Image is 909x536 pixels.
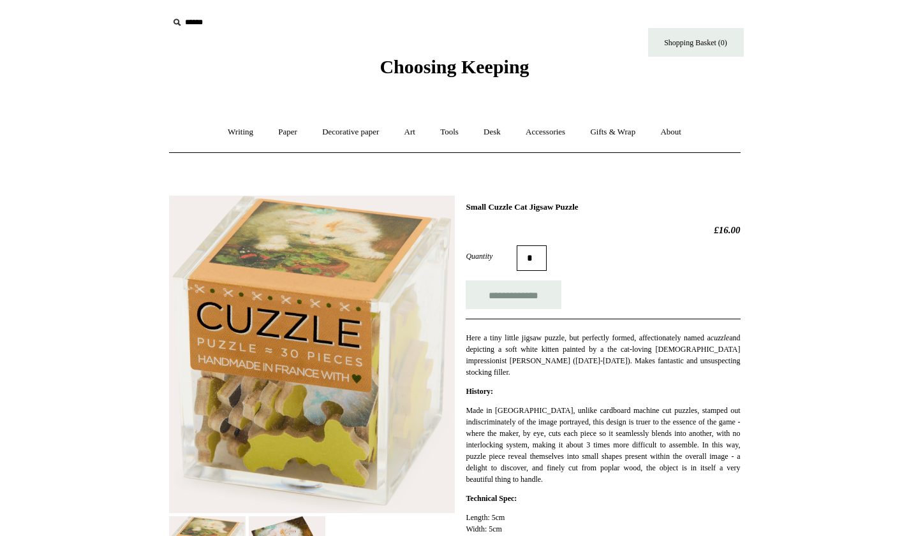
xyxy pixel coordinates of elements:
[169,196,455,513] img: Small Cuzzle Cat Jigsaw Puzzle
[711,333,729,342] em: cuzzle
[466,332,740,378] p: Here a tiny little jigsaw puzzle, but perfectly formed, affectionately named a and depicting a so...
[472,115,512,149] a: Desk
[466,202,740,212] h1: Small Cuzzle Cat Jigsaw Puzzle
[466,224,740,236] h2: £16.00
[429,115,470,149] a: Tools
[579,115,647,149] a: Gifts & Wrap
[393,115,427,149] a: Art
[649,115,693,149] a: About
[466,250,517,262] label: Quantity
[466,387,493,396] strong: History:
[466,494,517,503] strong: Technical Spec:
[311,115,390,149] a: Decorative paper
[267,115,309,149] a: Paper
[380,66,529,75] a: Choosing Keeping
[216,115,265,149] a: Writing
[466,405,740,485] p: Made in [GEOGRAPHIC_DATA], unlike cardboard machine cut puzzles, stamped out indiscriminately of ...
[514,115,577,149] a: Accessories
[380,56,529,77] span: Choosing Keeping
[648,28,744,57] a: Shopping Basket (0)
